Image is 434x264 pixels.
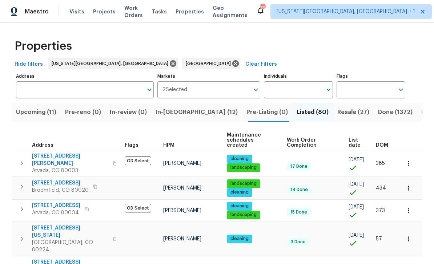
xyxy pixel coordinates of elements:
[349,204,364,210] span: [DATE]
[277,8,415,15] span: [US_STATE][GEOGRAPHIC_DATA], [GEOGRAPHIC_DATA] + 1
[376,208,385,213] span: 373
[16,107,56,117] span: Upcoming (11)
[186,60,234,67] span: [GEOGRAPHIC_DATA]
[251,85,261,95] button: Open
[163,236,201,241] span: [PERSON_NAME]
[144,85,154,95] button: Open
[396,85,406,95] button: Open
[376,186,386,191] span: 434
[93,8,116,15] span: Projects
[124,4,143,19] span: Work Orders
[48,58,178,69] div: [US_STATE][GEOGRAPHIC_DATA], [GEOGRAPHIC_DATA]
[152,9,167,14] span: Tasks
[15,42,72,50] span: Properties
[297,107,329,117] span: Listed (80)
[32,167,108,174] span: Arvada, CO 80003
[32,224,108,239] span: [STREET_ADDRESS][US_STATE]
[242,58,280,71] button: Clear Filters
[376,236,382,241] span: 57
[228,156,252,162] span: cleaning
[288,163,310,170] span: 17 Done
[349,182,364,187] span: [DATE]
[32,209,80,216] span: Arvada, CO 80004
[376,161,385,166] span: 385
[162,87,187,93] span: 2 Selected
[182,58,240,69] div: [GEOGRAPHIC_DATA]
[337,107,369,117] span: Resale (27)
[378,107,413,117] span: Done (1372)
[32,143,53,148] span: Address
[32,153,108,167] span: [STREET_ADDRESS][PERSON_NAME]
[337,74,405,78] label: Flags
[163,161,201,166] span: [PERSON_NAME]
[157,74,261,78] label: Markets
[176,8,204,15] span: Properties
[349,233,364,238] span: [DATE]
[228,180,260,187] span: landscaping
[16,74,154,78] label: Address
[32,239,108,253] span: [GEOGRAPHIC_DATA], CO 80224
[288,187,311,193] span: 14 Done
[125,204,151,212] span: OD Select
[12,58,46,71] button: Hide filters
[69,8,84,15] span: Visits
[32,179,89,187] span: [STREET_ADDRESS]
[213,4,248,19] span: Geo Assignments
[65,107,101,117] span: Pre-reno (0)
[288,239,309,245] span: 3 Done
[245,60,277,69] span: Clear Filters
[246,107,288,117] span: Pre-Listing (0)
[228,212,260,218] span: landscaping
[349,138,363,148] span: List date
[349,157,364,162] span: [DATE]
[156,107,238,117] span: In-[GEOGRAPHIC_DATA] (12)
[52,60,171,67] span: [US_STATE][GEOGRAPHIC_DATA], [GEOGRAPHIC_DATA]
[228,236,252,242] span: cleaning
[287,138,337,148] span: Work Order Completion
[163,208,201,213] span: [PERSON_NAME]
[264,74,333,78] label: Individuals
[228,189,252,195] span: cleaning
[376,143,388,148] span: DOM
[163,186,201,191] span: [PERSON_NAME]
[125,143,138,148] span: Flags
[324,85,334,95] button: Open
[228,165,260,171] span: landscaping
[288,209,310,215] span: 15 Done
[110,107,147,117] span: In-review (0)
[125,157,151,165] span: OD Select
[32,202,80,209] span: [STREET_ADDRESS]
[260,4,265,12] div: 23
[228,203,252,209] span: cleaning
[15,60,43,69] span: Hide filters
[32,187,89,194] span: Broomfield, CO 80020
[227,133,274,148] span: Maintenance schedules created
[25,8,49,15] span: Maestro
[163,143,174,148] span: HPM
